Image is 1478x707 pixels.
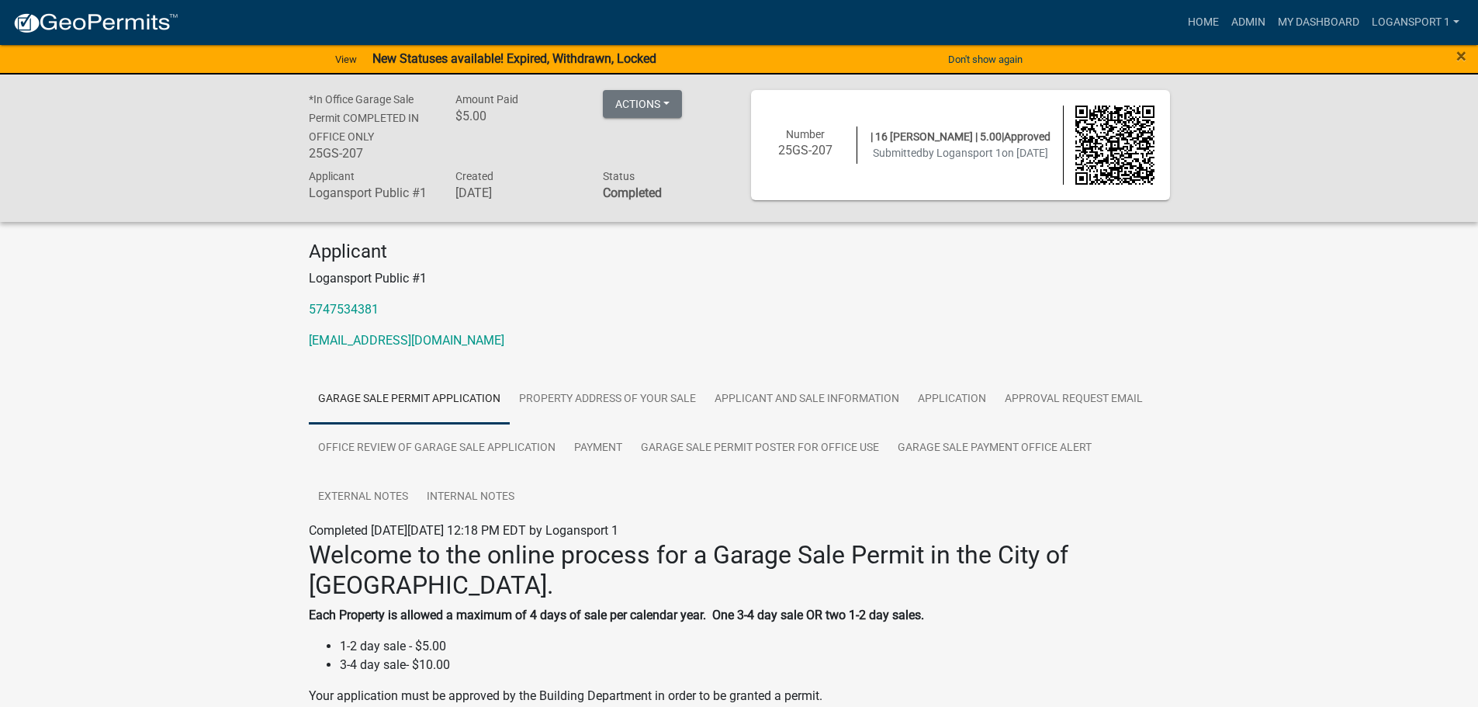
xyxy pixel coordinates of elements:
[309,241,1170,263] h4: Applicant
[309,540,1170,600] h2: Welcome to the online process for a Garage Sale Permit in the City of [GEOGRAPHIC_DATA].
[455,93,518,106] span: Amount Paid
[632,424,888,473] a: Garage Sale Permit Poster for Office Use
[309,170,355,182] span: Applicant
[888,424,1101,473] a: Garage Sale Payment Office Alert
[1075,106,1154,185] img: QR code
[309,146,433,161] h6: 25GS-207
[309,93,419,143] span: *In Office Garage Sale Permit COMPLETED IN OFFICE ONLY
[455,109,580,123] h6: $5.00
[1366,8,1466,37] a: Logansport 1
[309,608,924,622] strong: Each Property is allowed a maximum of 4 days of sale per calendar year. One 3-4 day sale OR two 1...
[417,473,524,522] a: Internal Notes
[309,302,379,317] a: 5747534381
[309,473,417,522] a: External Notes
[372,51,656,66] strong: New Statuses available! Expired, Withdrawn, Locked
[309,269,1170,288] p: Logansport Public #1
[786,128,825,140] span: Number
[1272,8,1366,37] a: My Dashboard
[455,185,580,200] h6: [DATE]
[995,375,1152,425] a: Approval Request Email
[510,375,705,425] a: PROPERTY ADDRESS OF YOUR SALE
[1456,47,1466,65] button: Close
[329,47,363,72] a: View
[1182,8,1225,37] a: Home
[603,170,635,182] span: Status
[603,185,662,200] strong: Completed
[1456,45,1466,67] span: ×
[309,185,433,200] h6: Logansport Public #1
[705,375,909,425] a: Applicant and Sale Information
[565,424,632,473] a: Payment
[909,375,995,425] a: Application
[340,656,1170,674] li: 3-4 day sale- $10.00
[455,170,493,182] span: Created
[603,90,682,118] button: Actions
[871,130,1051,143] span: | 16 [PERSON_NAME] | 5.00|Approved
[309,375,510,425] a: Garage Sale Permit Application
[309,424,565,473] a: Office Review of Garage Sale Application
[942,47,1029,72] button: Don't show again
[767,143,846,158] h6: 25GS-207
[922,147,1002,159] span: by Logansport 1
[873,147,1048,159] span: Submitted on [DATE]
[1225,8,1272,37] a: Admin
[340,637,1170,656] li: 1-2 day sale - $5.00
[309,333,504,348] a: [EMAIL_ADDRESS][DOMAIN_NAME]
[309,523,618,538] span: Completed [DATE][DATE] 12:18 PM EDT by Logansport 1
